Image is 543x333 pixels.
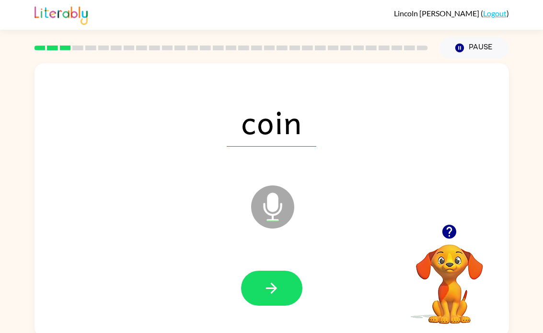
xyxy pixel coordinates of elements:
img: Literably [35,4,88,25]
span: coin [227,97,316,147]
video: Your browser must support playing .mp4 files to use Literably. Please try using another browser. [402,230,497,325]
div: ( ) [394,9,509,18]
span: Lincoln [PERSON_NAME] [394,9,481,18]
button: Pause [439,37,509,59]
a: Logout [483,9,507,18]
